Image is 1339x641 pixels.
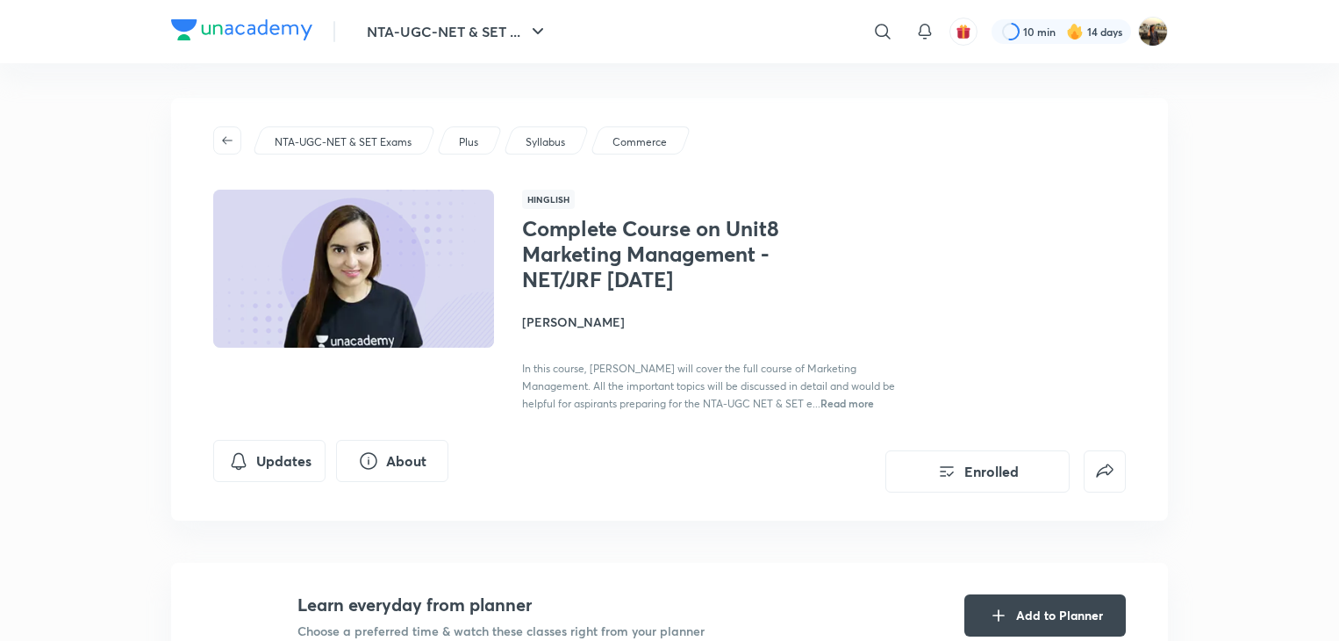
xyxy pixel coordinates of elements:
[522,313,915,331] h4: [PERSON_NAME]
[356,14,559,49] button: NTA-UGC-NET & SET ...
[523,134,569,150] a: Syllabus
[272,134,415,150] a: NTA-UGC-NET & SET Exams
[522,216,809,292] h1: Complete Course on Unit8 Marketing Management - NET/JRF [DATE]
[336,440,448,482] button: About
[885,450,1070,493] button: Enrolled
[522,190,575,209] span: Hinglish
[610,134,670,150] a: Commerce
[949,18,977,46] button: avatar
[820,396,874,410] span: Read more
[297,622,705,640] p: Choose a preferred time & watch these classes right from your planner
[956,24,971,40] img: avatar
[171,19,312,40] img: Company Logo
[297,592,705,618] h4: Learn everyday from planner
[211,188,497,349] img: Thumbnail
[171,19,312,45] a: Company Logo
[459,134,478,150] p: Plus
[526,134,565,150] p: Syllabus
[964,594,1126,637] button: Add to Planner
[213,440,326,482] button: Updates
[612,134,667,150] p: Commerce
[522,362,895,410] span: In this course, [PERSON_NAME] will cover the full course of Marketing Management. All the importa...
[1066,23,1084,40] img: streak
[1084,450,1126,493] button: false
[456,134,482,150] a: Plus
[1138,17,1168,47] img: Soumya singh
[275,134,412,150] p: NTA-UGC-NET & SET Exams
